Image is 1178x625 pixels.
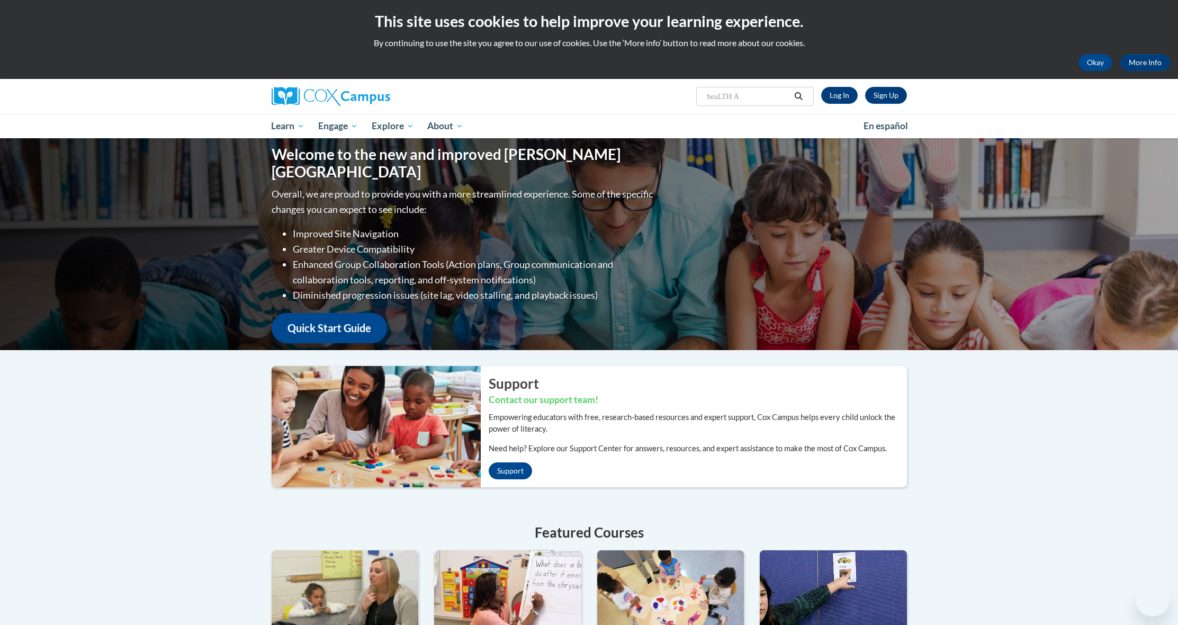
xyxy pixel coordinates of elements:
p: By continuing to use the site you agree to our use of cookies. Use the ‘More info’ button to read... [8,37,1170,49]
span: Explore [372,120,414,132]
h1: Welcome to the new and improved [PERSON_NAME][GEOGRAPHIC_DATA] [272,146,655,181]
a: Explore [365,114,421,138]
button: Search [790,90,806,103]
h4: Featured Courses [272,522,907,543]
a: Support [489,462,532,479]
h2: This site uses cookies to help improve your learning experience. [8,11,1170,32]
li: Improved Site Navigation [293,226,655,242]
h3: Contact our support team! [489,394,907,407]
span: Learn [271,120,304,132]
a: Quick Start Guide [272,313,387,343]
li: Enhanced Group Collaboration Tools (Action plans, Group communication and collaboration tools, re... [293,257,655,288]
a: More Info [1120,54,1170,71]
h2: Support [489,374,907,393]
a: Register [865,87,907,104]
p: Overall, we are proud to provide you with a more streamlined experience. Some of the specific cha... [272,186,655,217]
a: En español [857,115,915,137]
span: En español [864,120,908,131]
a: About [420,114,470,138]
span: About [427,120,463,132]
li: Greater Device Compatibility [293,242,655,257]
img: Cox Campus [272,87,390,106]
a: Learn [265,114,312,138]
p: Empowering educators with free, research-based resources and expert support, Cox Campus helps eve... [489,412,907,435]
input: Search Courses [706,90,790,103]
iframe: Button to launch messaging window [1136,583,1170,617]
a: Cox Campus [272,87,473,106]
p: Need help? Explore our Support Center for answers, resources, and expert assistance to make the m... [489,443,907,454]
a: Engage [311,114,365,138]
span: Engage [318,120,358,132]
li: Diminished progression issues (site lag, video stalling, and playback issues) [293,288,655,303]
div: Main menu [256,114,923,138]
button: Okay [1078,54,1112,71]
img: ... [264,366,481,487]
a: Log In [821,87,858,104]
